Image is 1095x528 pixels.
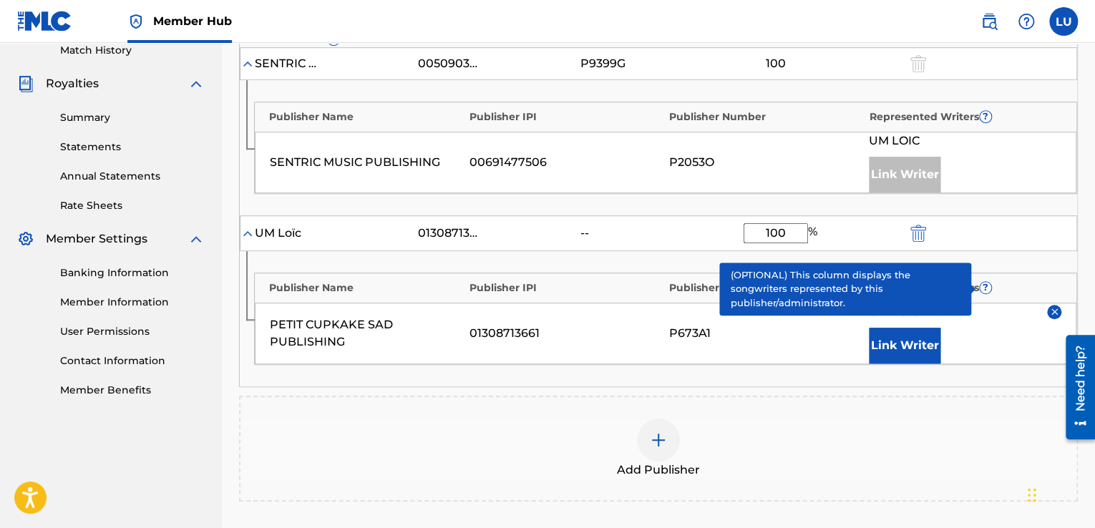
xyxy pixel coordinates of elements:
[980,282,991,293] span: ?
[240,57,255,71] img: expand-cell-toggle
[60,353,205,368] a: Contact Information
[1049,7,1078,36] div: User Menu
[188,230,205,248] img: expand
[869,328,940,363] button: Link Writer
[1018,13,1035,30] img: help
[270,316,462,351] div: PETIT CUPKAKE SAD PUBLISHING
[240,226,255,240] img: expand-cell-toggle
[60,140,205,155] a: Statements
[269,280,462,295] div: Publisher Name
[870,109,1063,124] div: Represented Writers
[910,225,926,242] img: 12a2ab48e56ec057fbd8.svg
[60,169,205,184] a: Annual Statements
[869,132,920,150] span: UM LOIC
[1055,330,1095,445] iframe: Resource Center
[1012,7,1041,36] div: Help
[980,13,998,30] img: search
[17,75,34,92] img: Royalties
[617,461,700,479] span: Add Publisher
[1049,306,1060,317] img: remove-from-list-button
[469,154,662,171] div: 00691477506
[17,11,72,31] img: MLC Logo
[60,265,205,280] a: Banking Information
[328,34,339,45] span: ?
[669,109,862,124] div: Publisher Number
[188,75,205,92] img: expand
[270,154,462,171] div: SENTRIC MUSIC PUBLISHING
[60,43,205,58] a: Match History
[60,383,205,398] a: Member Benefits
[127,13,145,30] img: Top Rightsholder
[46,230,147,248] span: Member Settings
[980,111,991,122] span: ?
[60,198,205,213] a: Rate Sheets
[669,154,862,171] div: P2053O
[60,110,205,125] a: Summary
[669,325,862,342] div: P673A1
[269,109,462,124] div: Publisher Name
[870,280,1063,295] div: Represented Writers
[60,324,205,339] a: User Permissions
[469,280,663,295] div: Publisher IPI
[669,280,862,295] div: Publisher Number
[869,303,920,321] span: UM LOIC
[153,13,232,29] span: Member Hub
[1023,459,1095,528] iframe: Chat Widget
[975,7,1003,36] a: Public Search
[469,109,663,124] div: Publisher IPI
[650,431,667,449] img: add
[46,75,99,92] span: Royalties
[469,325,662,342] div: 01308713661
[60,295,205,310] a: Member Information
[808,223,821,243] span: %
[17,230,34,248] img: Member Settings
[1028,474,1036,517] div: Drag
